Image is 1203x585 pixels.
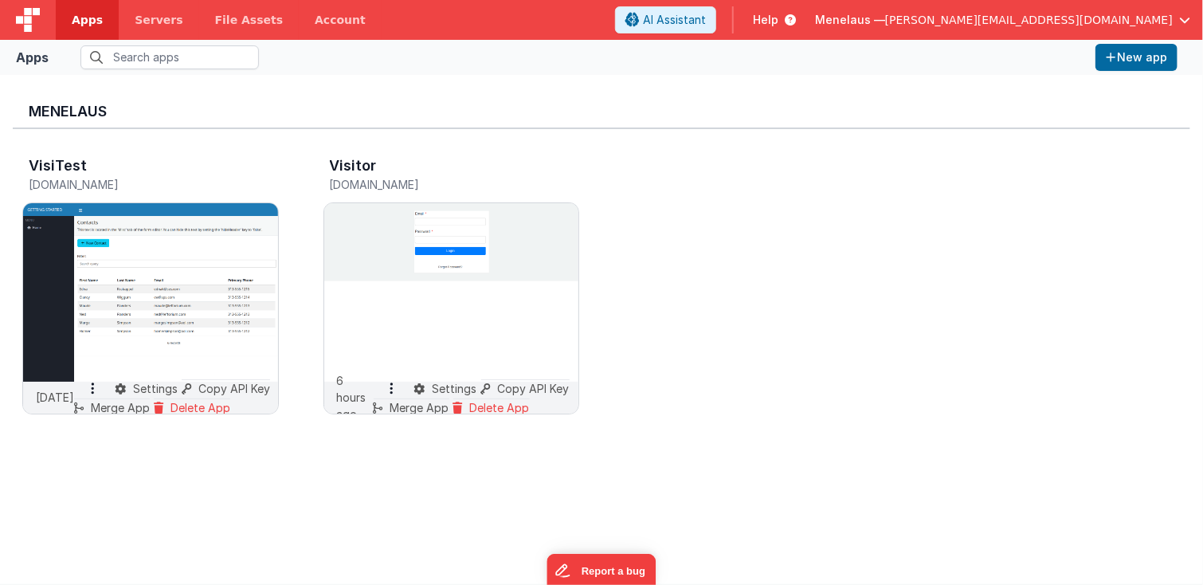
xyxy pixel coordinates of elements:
span: [PERSON_NAME][EMAIL_ADDRESS][DOMAIN_NAME] [885,12,1173,28]
div: Apps [16,48,49,67]
h3: Visitor [330,158,377,174]
span: AI Assistant [643,12,706,28]
span: Merge App [390,401,449,414]
p: [DATE] [36,389,74,406]
h5: [DOMAIN_NAME] [29,179,239,190]
p: 6 hours ago [337,372,374,422]
h3: VisiTest [29,158,87,174]
span: Settings [133,382,178,395]
span: Help [753,12,778,28]
span: Servers [135,12,182,28]
span: Menelaus — [815,12,885,28]
span: Settings [433,382,477,395]
span: Copy API Key [498,382,570,395]
span: Apps [72,12,103,28]
button: New app [1095,44,1178,71]
span: Copy API Key [198,382,270,395]
input: Search apps [80,45,259,69]
span: Delete App [170,401,230,414]
h3: Menelaus [29,104,1174,120]
span: File Assets [215,12,284,28]
button: Menelaus — [PERSON_NAME][EMAIL_ADDRESS][DOMAIN_NAME] [815,12,1190,28]
span: Delete App [470,401,530,414]
button: AI Assistant [615,6,716,33]
h5: [DOMAIN_NAME] [330,179,540,190]
span: Merge App [91,401,150,414]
